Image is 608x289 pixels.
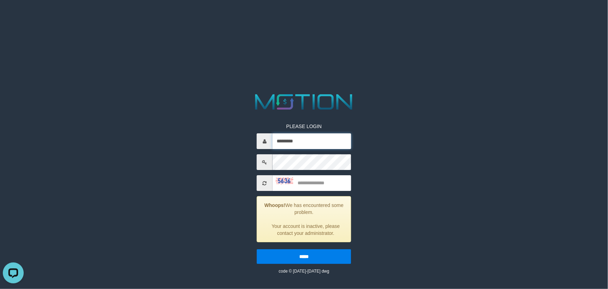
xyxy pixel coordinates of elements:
p: PLEASE LOGIN [257,123,351,130]
li: Your account is inactive, please contact your administrator. [266,223,346,237]
div: We has encountered some problem. [257,196,351,242]
small: code © [DATE]-[DATE] dwg [279,269,329,274]
img: MOTION_logo.png [251,91,357,112]
button: Open LiveChat chat widget [3,3,24,24]
img: captcha [276,178,293,185]
strong: Whoops! [264,202,285,208]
